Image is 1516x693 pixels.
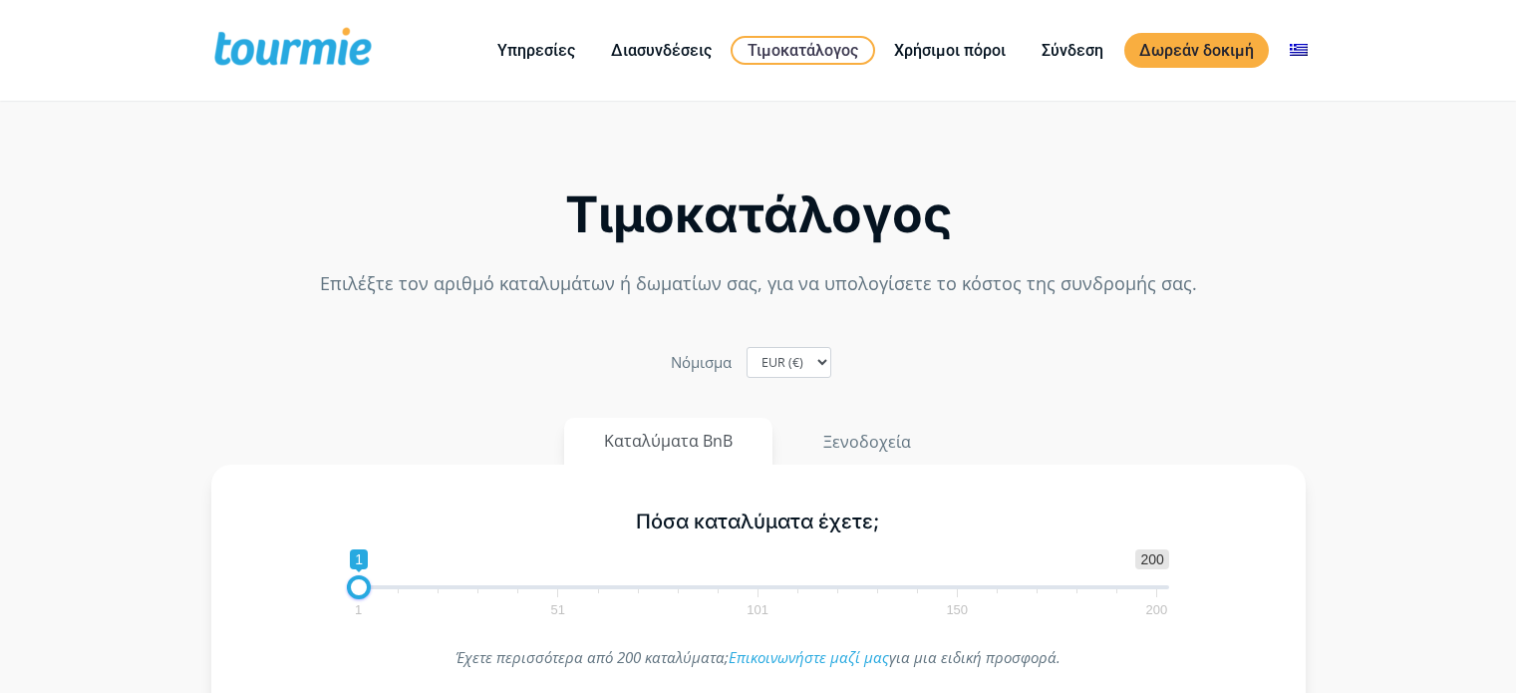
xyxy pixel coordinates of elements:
a: Χρήσιμοι πόροι [879,38,1021,63]
span: 200 [1143,605,1171,614]
a: Σύνδεση [1027,38,1118,63]
button: Καταλύματα BnB [564,418,772,465]
button: Ξενοδοχεία [782,418,952,466]
a: Τιμοκατάλογος [731,36,875,65]
h5: Πόσα καταλύματα έχετε; [347,510,1169,534]
p: Έχετε περισσότερα από 200 καταλύματα; για μια ειδική προσφορά. [347,644,1169,671]
span: 1 [350,549,368,569]
a: Διασυνδέσεις [596,38,727,63]
span: 51 [548,605,568,614]
span: 200 [1135,549,1168,569]
a: Δωρεάν δοκιμή [1124,33,1269,68]
p: Επιλέξτε τον αριθμό καταλυμάτων ή δωματίων σας, για να υπολογίσετε το κόστος της συνδρομής σας. [211,270,1306,297]
span: 101 [744,605,771,614]
span: 1 [352,605,365,614]
label: Nόμισμα [671,349,732,376]
a: Επικοινωνήστε μαζί μας [729,647,889,667]
a: Υπηρεσίες [482,38,590,63]
h2: Τιμοκατάλογος [211,191,1306,238]
span: 150 [943,605,971,614]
